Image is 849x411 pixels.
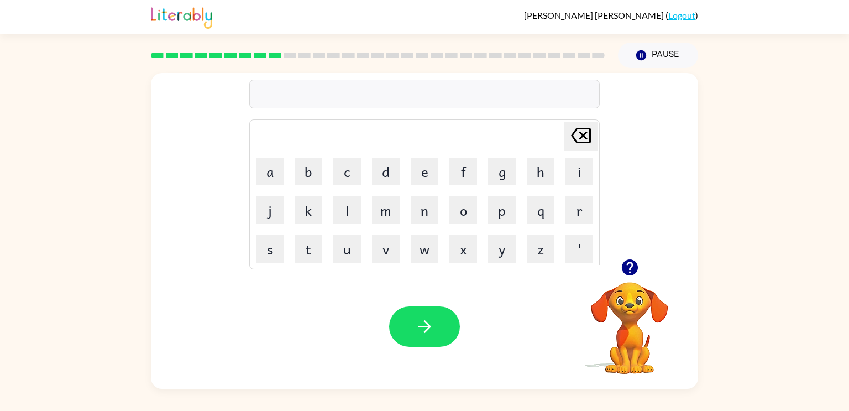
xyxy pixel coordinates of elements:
[565,235,593,263] button: '
[295,235,322,263] button: t
[372,158,400,185] button: d
[333,158,361,185] button: c
[488,196,516,224] button: p
[488,158,516,185] button: g
[295,196,322,224] button: k
[524,10,665,20] span: [PERSON_NAME] [PERSON_NAME]
[449,235,477,263] button: x
[411,235,438,263] button: w
[411,196,438,224] button: n
[256,235,284,263] button: s
[333,196,361,224] button: l
[372,196,400,224] button: m
[449,196,477,224] button: o
[372,235,400,263] button: v
[527,235,554,263] button: z
[256,158,284,185] button: a
[333,235,361,263] button: u
[565,196,593,224] button: r
[411,158,438,185] button: e
[527,196,554,224] button: q
[488,235,516,263] button: y
[449,158,477,185] button: f
[295,158,322,185] button: b
[618,43,698,68] button: Pause
[256,196,284,224] button: j
[524,10,698,20] div: ( )
[151,4,212,29] img: Literably
[565,158,593,185] button: i
[668,10,695,20] a: Logout
[527,158,554,185] button: h
[574,265,685,376] video: Your browser must support playing .mp4 files to use Literably. Please try using another browser.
